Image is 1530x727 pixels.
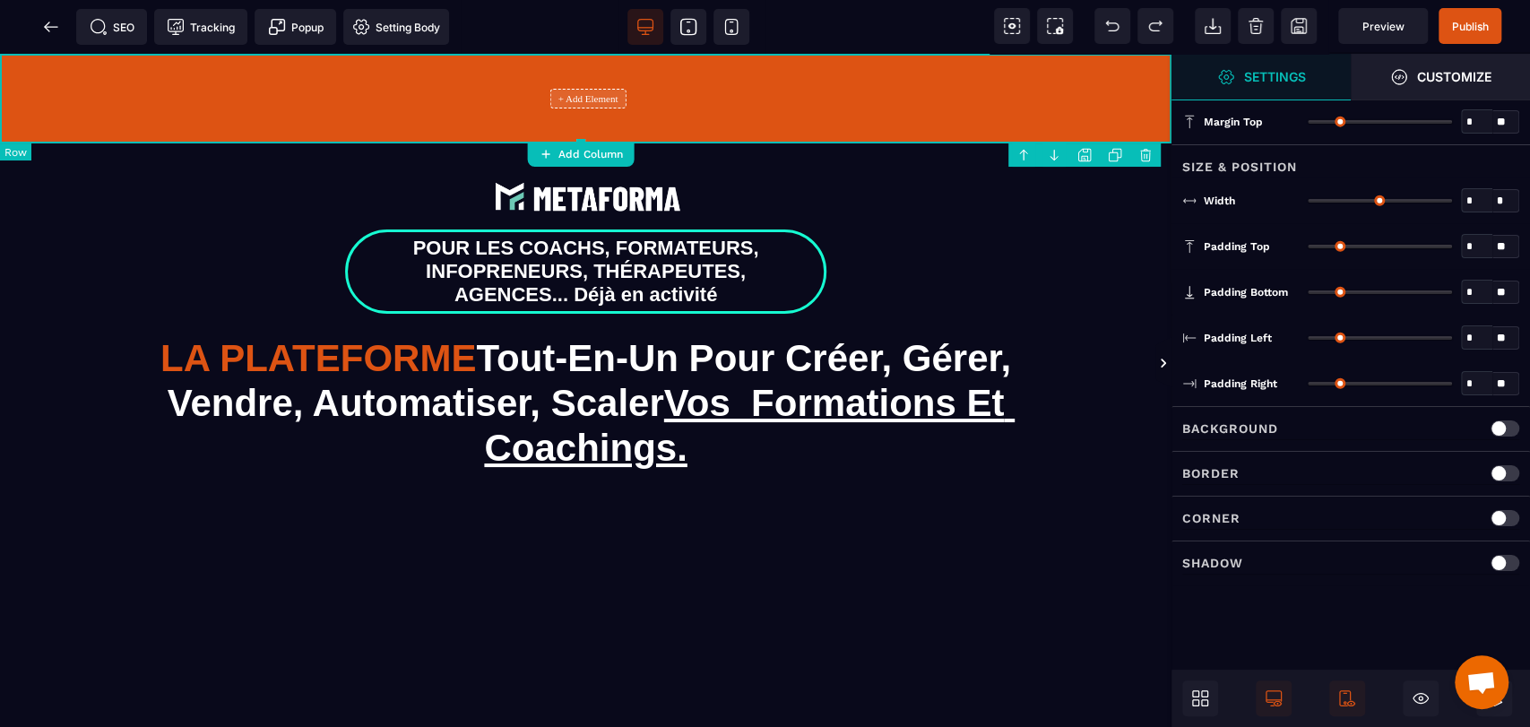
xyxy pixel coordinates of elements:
[76,9,147,45] span: Seo meta data
[1094,8,1130,44] span: Undo
[1195,8,1231,44] span: Open Import Webpage
[1329,680,1365,716] span: Is Show Mobile
[527,142,634,167] button: Add Column
[1204,285,1288,299] span: Padding Bottom
[627,9,663,45] span: View desktop
[1204,194,1235,208] span: Width
[90,18,134,36] span: SEO
[167,18,235,36] span: Tracking
[352,18,440,36] span: Setting Body
[1137,8,1173,44] span: Redo
[1439,8,1501,44] span: Save
[670,9,706,45] span: View tablet
[154,9,247,45] span: Tracking code
[1351,54,1530,100] span: Open Style Manager
[1403,680,1439,716] span: Cmd Hidden Block
[1182,463,1240,484] p: Border
[1182,552,1243,574] p: Shadow
[1244,70,1306,83] strong: Settings
[488,121,684,162] img: dce72762b8fdcab3cbcc23e8c84d924e_Adobe_Express_-_file_(1).png
[1417,70,1491,83] strong: Customize
[1182,418,1278,439] p: Background
[148,273,1024,427] h1: Tout-En-Un Pour Créer, Gérer, Vendre, Automatiser, Scaler
[1182,507,1240,529] p: Corner
[1281,8,1317,44] span: Save
[1338,8,1428,44] span: Preview
[33,9,69,45] span: Back
[1452,20,1489,33] span: Publish
[1204,115,1263,129] span: Margin Top
[255,9,336,45] span: Create Alert Modal
[1171,337,1189,391] span: Toggle Views
[343,9,449,45] span: Favicon
[1182,680,1218,716] span: Open Blocks
[268,18,324,36] span: Popup
[1204,331,1272,345] span: Padding Left
[1204,239,1270,254] span: Padding Top
[484,328,1015,415] span: Vos Formations Et Coachings.
[713,9,749,45] span: View mobile
[1204,376,1277,391] span: Padding Right
[1362,20,1405,33] span: Preview
[1238,8,1274,44] span: Clear
[1037,8,1073,44] span: Screenshot
[379,178,792,257] text: POUR LES COACHS, FORMATEURS, INFOPRENEURS, THÉRAPEUTES, AGENCES... Déjà en activité
[1455,655,1508,709] div: Mở cuộc trò chuyện
[1256,680,1292,716] span: Is Show Desktop
[558,148,623,160] strong: Add Column
[994,8,1030,44] span: View components
[160,283,476,325] span: LA PLATEFORME
[1171,54,1351,100] span: Open Style Manager
[1171,144,1530,177] div: Size & Position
